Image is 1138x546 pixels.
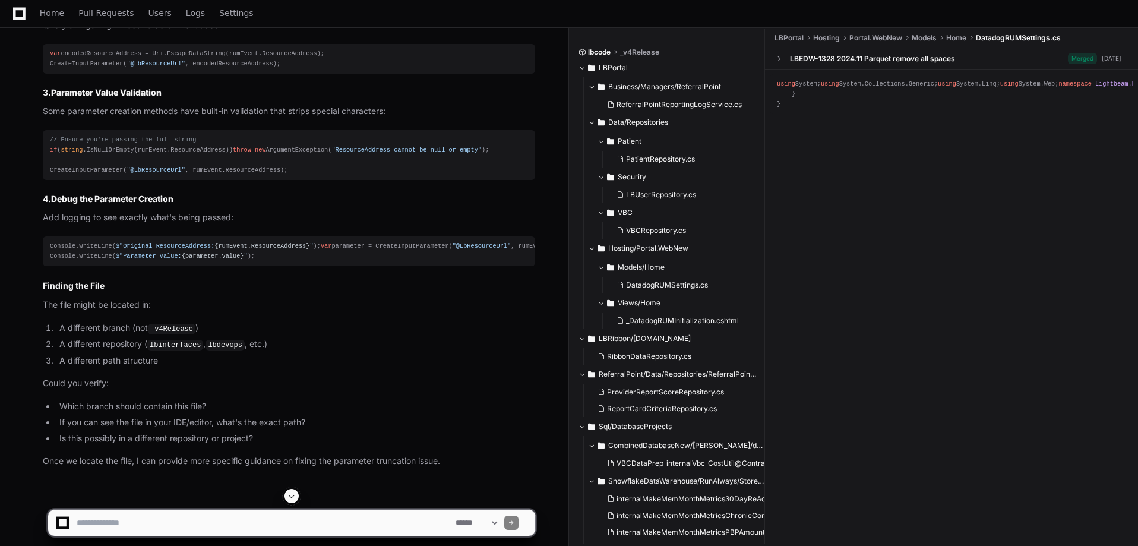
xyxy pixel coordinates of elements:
[56,321,535,336] li: A different branch (not )
[588,332,595,346] svg: Directory
[938,80,956,87] span: using
[588,419,595,434] svg: Directory
[602,455,768,472] button: VBCDataPrep_internalVbc_CostUtil@Contract.sql
[946,33,966,43] span: Home
[51,87,162,97] strong: Parameter Value Validation
[599,334,691,343] span: LBRibbon/[DOMAIN_NAME]
[626,226,686,235] span: VBCRepository.cs
[116,253,248,260] span: $"Parameter Value: "
[43,377,535,390] p: Could you verify:
[593,400,749,417] button: ReportCardCriteriaRepository.cs
[607,206,614,220] svg: Directory
[219,10,253,17] span: Settings
[214,242,309,250] span: {rumEvent.ResourceAddress}
[626,280,708,290] span: DatadogRUMSettings.cs
[612,277,749,293] button: DatadogRUMSettings.cs
[626,190,696,200] span: LBUserRepository.cs
[588,48,611,57] span: lbcode
[599,63,628,72] span: LBPortal
[147,340,203,351] code: lbinterfaces
[608,82,721,91] span: Business/Managers/ReferralPoint
[50,136,196,143] span: // Ensure you're passing the full string
[598,203,756,222] button: VBC
[612,187,749,203] button: LBUserRepository.cs
[50,146,57,153] span: if
[598,80,605,94] svg: Directory
[331,146,482,153] span: "ResourceAddress cannot be null or empty"
[777,79,1126,109] div: System; System.Collections.Generic; System.Linq; System.Web; { { DatadogRUMEnabled { ; ; } = ; Da...
[598,132,756,151] button: Patient
[579,329,756,348] button: LBRibbon/[DOMAIN_NAME]
[912,33,937,43] span: Models
[56,400,535,414] li: Which branch should contain this file?
[607,352,691,361] span: RibbonDataRepository.cs
[976,33,1061,43] span: DatadogRUMSettings.cs
[620,48,659,57] span: _v4Release
[43,455,535,468] p: Once we locate the file, I can provide more specific guidance on fixing the parameter truncation ...
[607,387,724,397] span: ProviderReportScoreRepository.cs
[775,33,804,43] span: LBPortal
[50,241,528,261] div: Console.WriteLine( ); parameter = CreateInputParameter( , rumEvent.ResourceAddress); Console.Writ...
[56,432,535,446] li: Is this possibly in a different repository or project?
[618,298,660,308] span: Views/Home
[599,422,672,431] span: Sql/DatabaseProjects
[50,50,61,57] span: var
[43,87,535,99] h3: 3.
[579,58,756,77] button: LBPortal
[78,10,134,17] span: Pull Requests
[186,10,205,17] span: Logs
[598,168,756,187] button: Security
[593,384,749,400] button: ProviderReportScoreRepository.cs
[182,253,244,260] span: {parameter.Value}
[612,313,749,329] button: _DatadogRUMInitialization.cshtml
[588,436,766,455] button: CombinedDatabaseNew/[PERSON_NAME]/dbo/Stored Procedures
[43,280,535,292] h2: Finding the File
[40,10,64,17] span: Home
[821,80,839,87] span: using
[598,241,605,255] svg: Directory
[56,337,535,352] li: A different repository ( , , etc.)
[56,416,535,430] li: If you can see the file in your IDE/editor, what's the exact path?
[612,222,749,239] button: VBCRepository.cs
[599,370,756,379] span: ReferralPoint/Data/Repositories/ReferralPointRepository
[588,239,756,258] button: Hosting/Portal.WebNew
[626,316,739,326] span: _DatadogRUMInitialization.cshtml
[588,61,595,75] svg: Directory
[608,118,668,127] span: Data/Repositories
[1000,80,1019,87] span: using
[608,244,688,253] span: Hosting/Portal.WebNew
[607,296,614,310] svg: Directory
[43,105,535,118] p: Some parameter creation methods have built-in validation that strips special characters:
[612,151,749,168] button: PatientRepository.cs
[607,404,717,414] span: ReportCardCriteriaRepository.cs
[43,211,535,225] p: Add logging to see exactly what's being passed:
[593,348,749,365] button: RibbonDataRepository.cs
[233,146,251,153] span: throw
[617,459,783,468] span: VBCDataPrep_internalVbc_CostUtil@Contract.sql
[813,33,840,43] span: Hosting
[56,354,535,368] li: A different path structure
[602,96,749,113] button: ReferralPointReportingLogService.cs
[588,113,756,132] button: Data/Repositories
[607,134,614,149] svg: Directory
[598,438,605,453] svg: Directory
[626,154,695,164] span: PatientRepository.cs
[777,80,795,87] span: using
[598,293,756,313] button: Views/Home
[618,208,633,217] span: VBC
[579,417,756,436] button: Sql/DatabaseProjects
[206,340,245,351] code: lbdevops
[43,298,535,312] p: The file might be located in:
[255,146,265,153] span: new
[1102,54,1121,63] div: [DATE]
[607,170,614,184] svg: Directory
[618,172,646,182] span: Security
[50,49,528,69] div: encodedResourceAddress = Uri.EscapeDataString(rumEvent.ResourceAddress); CreateInputParameter( , ...
[598,115,605,130] svg: Directory
[598,474,605,488] svg: Directory
[148,324,195,334] code: _v4Release
[790,54,955,64] div: LBEDW-1328 2024.11 Parquet remove all spaces
[453,242,511,250] span: "@LbResourceUrl"
[43,193,535,205] h3: 4.
[116,242,314,250] span: $"Original ResourceAddress: "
